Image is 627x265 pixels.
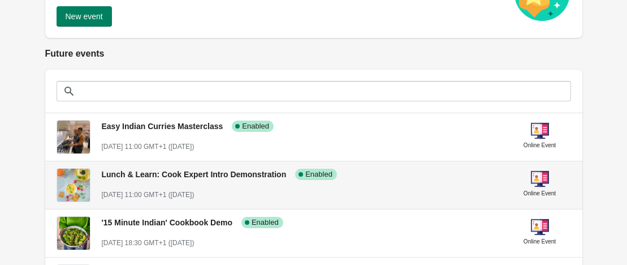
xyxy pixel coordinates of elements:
[66,12,103,21] span: New event
[102,191,194,199] span: [DATE] 11:00 GMT+1 ([DATE])
[305,170,332,179] span: Enabled
[531,122,549,140] img: online-event-5d64391802a09ceff1f8b055f10f5880.png
[102,143,194,151] span: [DATE] 11:00 GMT+1 ([DATE])
[524,236,556,247] div: Online Event
[524,188,556,199] div: Online Event
[57,169,90,202] img: Lunch & Learn: Cook Expert Intro Demonstration
[531,170,549,188] img: online-event-5d64391802a09ceff1f8b055f10f5880.png
[102,122,223,131] span: Easy Indian Curries Masterclass
[57,121,90,153] img: Easy Indian Curries Masterclass
[57,6,112,27] button: New event
[242,122,269,131] span: Enabled
[102,170,287,179] span: Lunch & Learn: Cook Expert Intro Demonstration
[57,217,90,250] img: '15 Minute Indian' Cookbook Demo
[252,218,279,227] span: Enabled
[102,218,232,227] span: '15 Minute Indian' Cookbook Demo
[102,239,194,247] span: [DATE] 18:30 GMT+1 ([DATE])
[531,218,549,236] img: online-event-5d64391802a09ceff1f8b055f10f5880.png
[524,140,556,151] div: Online Event
[45,47,582,61] h2: Future events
